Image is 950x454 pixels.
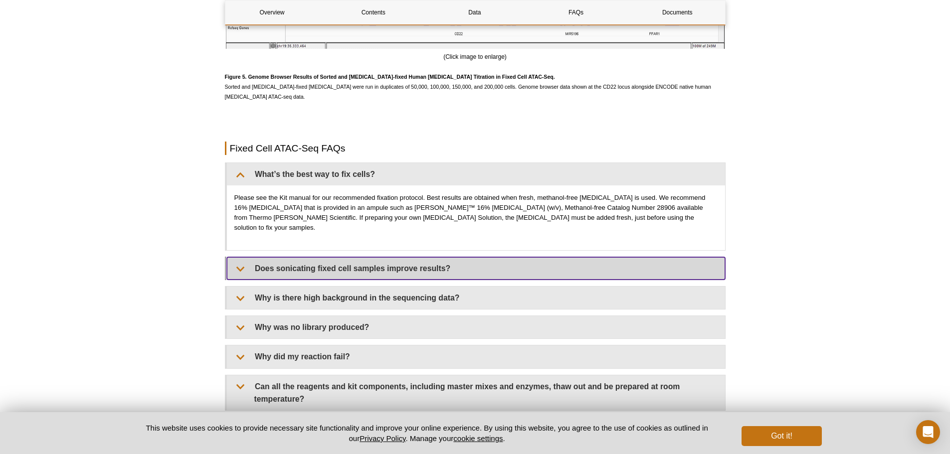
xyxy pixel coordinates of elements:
p: This website uses cookies to provide necessary site functionality and improve your online experie... [129,423,726,444]
a: FAQs [529,0,623,24]
span: Sorted and [MEDICAL_DATA]-fixed [MEDICAL_DATA] were run in duplicates of 50,000, 100,000, 150,000... [225,74,711,100]
a: Data [428,0,522,24]
span: (Click image to enlarge) [443,53,507,60]
summary: Can all the reagents and kit components, including master mixes and enzymes, thaw out and be prep... [227,375,725,410]
a: Documents [630,0,724,24]
summary: Does sonicating fixed cell samples improve results? [227,257,725,280]
strong: Figure 5. Genome Browser Results of Sorted and [MEDICAL_DATA]-fixed Human [MEDICAL_DATA] Titratio... [225,74,555,80]
a: Contents [327,0,420,24]
summary: Why is there high background in the sequencing data? [227,287,725,309]
button: cookie settings [453,434,503,443]
a: Overview [225,0,319,24]
button: Got it! [742,426,821,446]
summary: Why was no library produced? [227,316,725,338]
summary: Why did my reaction fail? [227,345,725,368]
a: Privacy Policy [360,434,405,443]
summary: What’s the best way to fix cells? [227,163,725,185]
p: Please see the Kit manual for our recommended fixation protocol. Best results are obtained when f... [234,193,718,233]
div: Open Intercom Messenger [916,420,940,444]
h2: Fixed Cell ATAC-Seq FAQs [225,142,726,155]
